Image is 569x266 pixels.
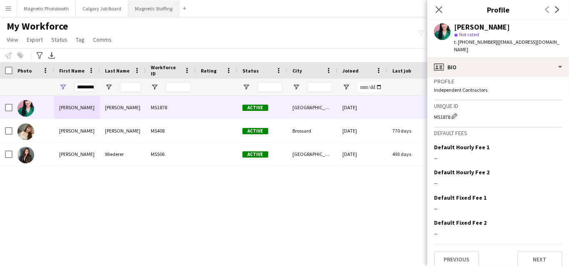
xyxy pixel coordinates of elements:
[7,36,18,43] span: View
[47,50,57,60] app-action-btn: Export XLSX
[100,96,146,119] div: [PERSON_NAME]
[427,57,569,77] div: Bio
[17,0,76,17] button: Magnetic Photobooth
[90,34,115,45] a: Comms
[93,36,112,43] span: Comms
[146,143,196,166] div: MS506
[292,68,302,74] span: City
[454,39,497,45] span: t. [PHONE_NUMBER]
[337,96,387,119] div: [DATE]
[17,123,34,140] img: Christine Cheung
[434,102,562,110] h3: Unique ID
[287,119,337,142] div: Brossard
[434,219,487,226] h3: Default Fixed Fee 2
[54,143,100,166] div: [PERSON_NAME]
[434,230,562,237] div: --
[120,82,141,92] input: Last Name Filter Input
[434,194,487,201] h3: Default Fixed Fee 1
[454,39,559,53] span: | [EMAIL_ADDRESS][DOMAIN_NAME]
[35,50,45,60] app-action-btn: Advanced filters
[427,4,569,15] h3: Profile
[292,83,300,91] button: Open Filter Menu
[7,20,68,33] span: My Workforce
[100,143,146,166] div: Wiederer
[3,34,22,45] a: View
[17,147,34,163] img: Christine Wiederer
[242,128,268,134] span: Active
[23,34,46,45] a: Export
[434,143,489,151] h3: Default Hourly Fee 1
[454,23,510,31] div: [PERSON_NAME]
[242,68,259,74] span: Status
[434,112,562,120] div: MS1878
[100,119,146,142] div: [PERSON_NAME]
[342,68,359,74] span: Joined
[434,179,562,187] div: --
[151,64,181,77] span: Workforce ID
[76,36,85,43] span: Tag
[287,143,337,166] div: [GEOGRAPHIC_DATA]
[342,83,350,91] button: Open Filter Menu
[146,96,196,119] div: MS1878
[146,119,196,142] div: MS408
[27,36,43,43] span: Export
[128,0,180,17] button: Magnetic Staffing
[76,0,128,17] button: Calgary Job Board
[54,96,100,119] div: [PERSON_NAME]
[257,82,282,92] input: Status Filter Input
[201,68,217,74] span: Rating
[357,82,382,92] input: Joined Filter Input
[242,83,250,91] button: Open Filter Menu
[434,205,562,212] div: --
[151,83,158,91] button: Open Filter Menu
[337,119,387,142] div: [DATE]
[434,78,562,85] h3: Profile
[434,129,562,137] h3: Default fees
[307,82,332,92] input: City Filter Input
[48,34,71,45] a: Status
[434,87,562,93] p: Independent Contractors
[105,83,112,91] button: Open Filter Menu
[72,34,88,45] a: Tag
[59,68,85,74] span: First Name
[337,143,387,166] div: [DATE]
[242,105,268,111] span: Active
[54,119,100,142] div: [PERSON_NAME]
[392,68,411,74] span: Last job
[242,151,268,158] span: Active
[51,36,67,43] span: Status
[287,96,337,119] div: [GEOGRAPHIC_DATA]
[59,83,67,91] button: Open Filter Menu
[434,168,489,176] h3: Default Hourly Fee 2
[434,154,562,162] div: --
[105,68,130,74] span: Last Name
[166,82,191,92] input: Workforce ID Filter Input
[387,119,437,142] div: 770 days
[387,143,437,166] div: 493 days
[459,31,479,38] span: Not rated
[17,68,32,74] span: Photo
[74,82,95,92] input: First Name Filter Input
[17,100,34,117] img: Christine Aziz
